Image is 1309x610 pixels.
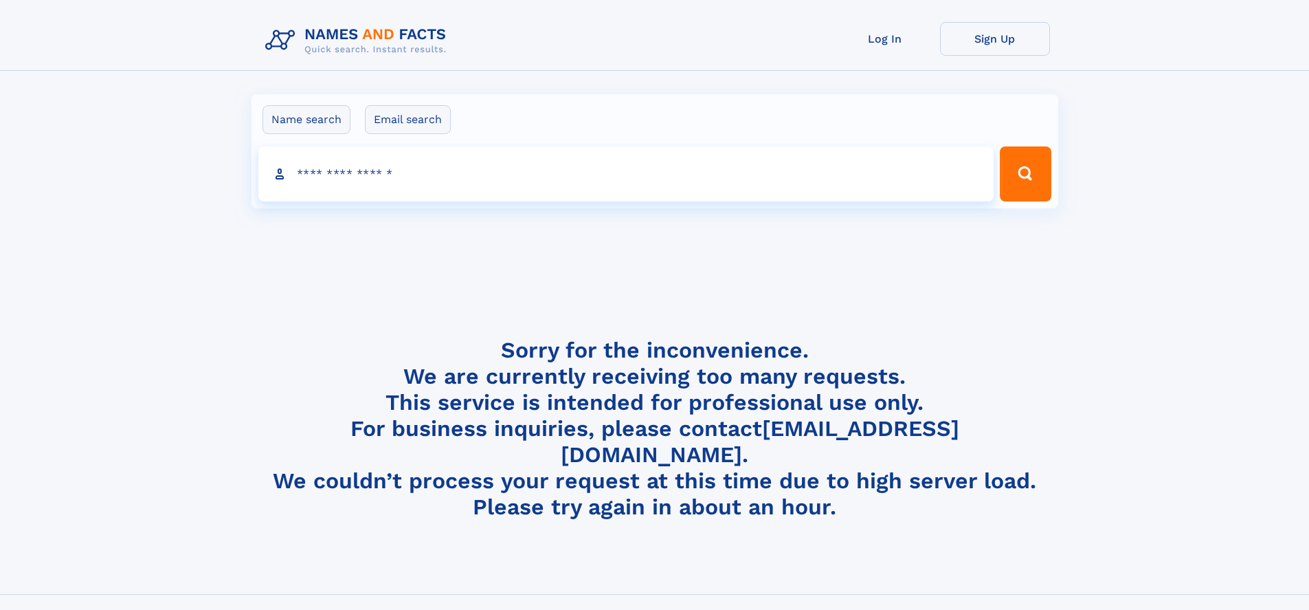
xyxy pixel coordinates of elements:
[561,415,959,468] a: [EMAIL_ADDRESS][DOMAIN_NAME]
[262,105,350,134] label: Name search
[1000,146,1051,201] button: Search Button
[365,105,451,134] label: Email search
[260,337,1050,521] h4: Sorry for the inconvenience. We are currently receiving too many requests. This service is intend...
[260,22,458,59] img: Logo Names and Facts
[258,146,994,201] input: search input
[940,22,1050,56] a: Sign Up
[830,22,940,56] a: Log In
